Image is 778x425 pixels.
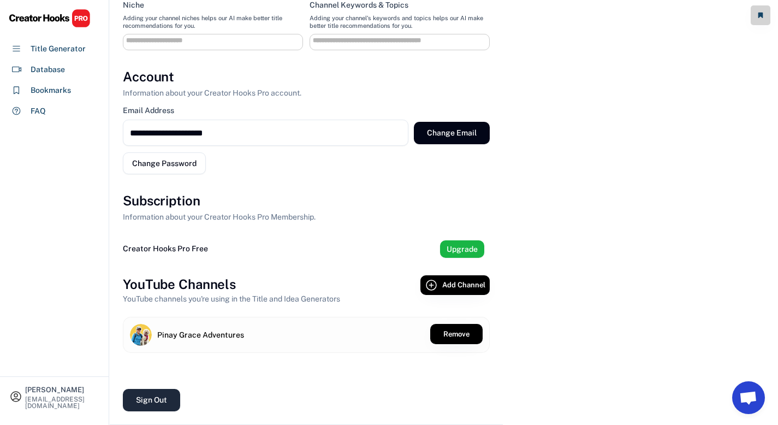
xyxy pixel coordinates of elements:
div: FAQ [31,105,46,117]
button: Add Channel [420,275,490,295]
div: Creator Hooks Pro Free [123,243,208,255]
div: Email Address [123,105,174,115]
button: Change Password [123,152,206,174]
span: Add Channel [442,281,485,288]
h3: Account [123,68,174,86]
button: Remove [430,324,483,344]
div: Database [31,64,65,75]
div: Information about your Creator Hooks Pro Membership. [123,211,316,223]
button: Change Email [414,122,490,144]
h3: YouTube Channels [123,275,236,294]
img: CHPRO%20Logo.svg [9,9,91,28]
button: Upgrade [440,240,484,258]
div: Pinay Grace Adventures [157,329,244,341]
img: channels4_profile.jpg [130,324,152,346]
div: YouTube channels you're using in the Title and Idea Generators [123,293,340,305]
div: Adding your channel's keywords and topics helps our AI make better title recommendations for you. [310,14,490,30]
h3: Subscription [123,192,200,210]
div: Bookmarks [31,85,71,96]
div: [PERSON_NAME] [25,386,99,393]
button: Sign Out [123,389,180,411]
div: [EMAIL_ADDRESS][DOMAIN_NAME] [25,396,99,409]
div: Information about your Creator Hooks Pro account. [123,87,301,99]
div: Title Generator [31,43,86,55]
div: Adding your channel niches helps our AI make better title recommendations for you. [123,14,303,30]
a: Open chat [732,381,765,414]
